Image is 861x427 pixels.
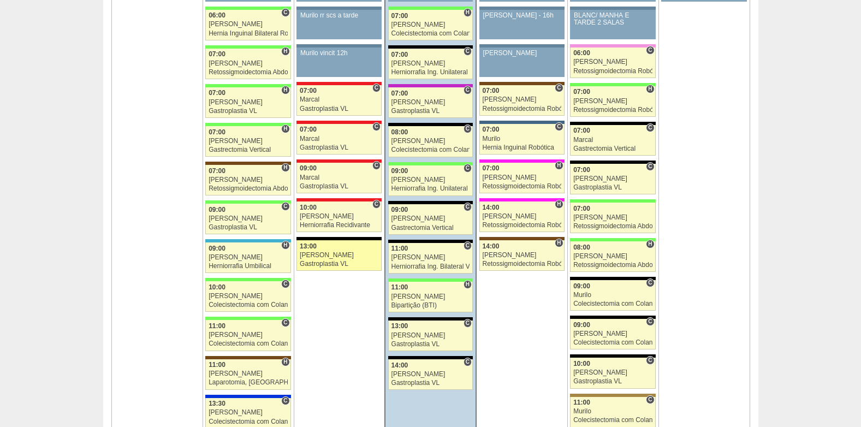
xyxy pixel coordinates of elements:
div: Key: Neomater [205,239,290,242]
div: Key: Brasil [388,162,473,165]
span: 09:00 [209,245,225,252]
a: C 11:00 [PERSON_NAME] Herniorrafia Ing. Bilateral VL [388,243,473,274]
div: Marcal [300,135,378,143]
div: [PERSON_NAME] [300,213,378,220]
span: Hospital [281,124,289,133]
div: Key: Blanc [388,240,473,243]
span: Hospital [555,161,563,170]
a: C 09:00 [PERSON_NAME] Gastrectomia Vertical [388,204,473,235]
div: Key: Brasil [388,278,473,282]
span: Consultório [555,84,563,92]
span: 09:00 [209,206,225,213]
div: Gastroplastia VL [300,144,378,151]
a: BLANC/ MANHÃ E TARDE 2 SALAS [570,10,655,39]
span: Consultório [464,241,472,250]
span: 07:00 [391,12,408,20]
div: Key: Blanc [570,316,655,319]
span: 13:00 [391,322,408,330]
a: H 14:00 [PERSON_NAME] Retossigmoidectomia Robótica [479,201,565,232]
span: 07:00 [483,126,500,133]
span: 06:00 [573,49,590,57]
div: Key: Brasil [388,7,473,10]
div: Retossigmoidectomia Robótica [483,183,561,190]
span: 11:00 [391,245,408,252]
a: C 07:00 Marcal Gastroplastia VL [296,124,382,155]
div: Key: Brasil [205,278,290,281]
a: C 08:00 [PERSON_NAME] Colecistectomia com Colangiografia VL [388,126,473,157]
span: Consultório [281,202,289,211]
div: Key: Brasil [205,123,290,126]
div: Key: Assunção [296,121,382,124]
div: Key: Santa Joana [205,356,290,359]
a: H 09:00 [PERSON_NAME] Herniorrafia Umbilical [205,242,290,273]
span: 07:00 [483,87,500,94]
div: Key: Blanc [570,161,655,164]
span: Consultório [646,317,654,326]
span: 07:00 [483,164,500,172]
div: Colecistectomia com Colangiografia VL [573,339,652,346]
div: [PERSON_NAME] [209,138,288,145]
span: Consultório [464,203,472,211]
div: Colecistectomia com Colangiografia VL [209,418,288,425]
div: Key: Brasil [205,84,290,87]
span: Consultório [281,280,289,288]
div: Key: Aviso [296,44,382,48]
div: Key: Blanc [570,277,655,280]
a: H 07:00 [PERSON_NAME] Gastroplastia VL [205,87,290,118]
span: 14:00 [483,242,500,250]
span: 10:00 [209,283,225,291]
span: 07:00 [573,127,590,134]
span: 10:00 [300,204,317,211]
div: Herniorrafia Recidivante [300,222,378,229]
div: [PERSON_NAME] - 16h [483,12,561,19]
div: [PERSON_NAME] [391,176,470,183]
a: C 10:00 [PERSON_NAME] Gastroplastia VL [570,358,655,388]
span: 09:00 [573,282,590,290]
a: C 07:00 Marcal Gastroplastia VL [296,85,382,116]
span: 08:00 [573,244,590,251]
span: 07:00 [573,166,590,174]
div: [PERSON_NAME] [209,60,288,67]
div: Retossigmoidectomia Abdominal VL [209,69,288,76]
div: [PERSON_NAME] [573,253,652,260]
span: 07:00 [573,88,590,96]
div: Key: Blanc [388,356,473,359]
div: [PERSON_NAME] [391,138,470,145]
div: Hernia Inguinal Robótica [483,144,561,151]
span: Consultório [372,84,381,92]
span: Consultório [646,162,654,171]
a: H 07:00 [PERSON_NAME] Retossigmoidectomia Abdominal VL [205,49,290,79]
div: Retossigmoidectomia Abdominal VL [209,185,288,192]
a: C 09:00 Marcal Gastroplastia VL [296,163,382,193]
span: 08:00 [391,128,408,136]
div: Key: Blanc [388,201,473,204]
span: 10:00 [573,360,590,367]
div: Gastroplastia VL [391,341,470,348]
div: Retossigmoidectomia Robótica [483,222,561,229]
div: Gastrectomia Vertical [209,146,288,153]
div: [PERSON_NAME] [391,371,470,378]
div: Herniorrafia Ing. Bilateral VL [391,263,470,270]
a: C 09:00 [PERSON_NAME] Gastroplastia VL [205,204,290,234]
div: [PERSON_NAME] [573,58,652,66]
div: Key: São Luiz - Itaim [205,395,290,398]
div: Key: Blanc [570,354,655,358]
a: C 11:00 [PERSON_NAME] Colecistectomia com Colangiografia VL [205,320,290,351]
a: Murilo vincit 12h [296,48,382,77]
div: [PERSON_NAME] [209,409,288,416]
span: 07:00 [300,87,317,94]
div: Key: Maria Braido [388,84,473,87]
div: Murilo [573,292,652,299]
a: C 10:00 [PERSON_NAME] Colecistectomia com Colangiografia VL [205,281,290,312]
div: Key: Brasil [205,7,290,10]
div: Key: Albert Einstein [570,44,655,48]
span: 07:00 [209,89,225,97]
div: Retossigmoidectomia Abdominal VL [573,262,652,269]
div: Key: Brasil [205,45,290,49]
a: H 14:00 [PERSON_NAME] Retossigmoidectomia Robótica [479,240,565,271]
span: 07:00 [300,126,317,133]
div: Retossigmoidectomia Abdominal VL [573,223,652,230]
div: Marcal [300,174,378,181]
div: [PERSON_NAME] [209,99,288,106]
span: Consultório [372,200,381,209]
